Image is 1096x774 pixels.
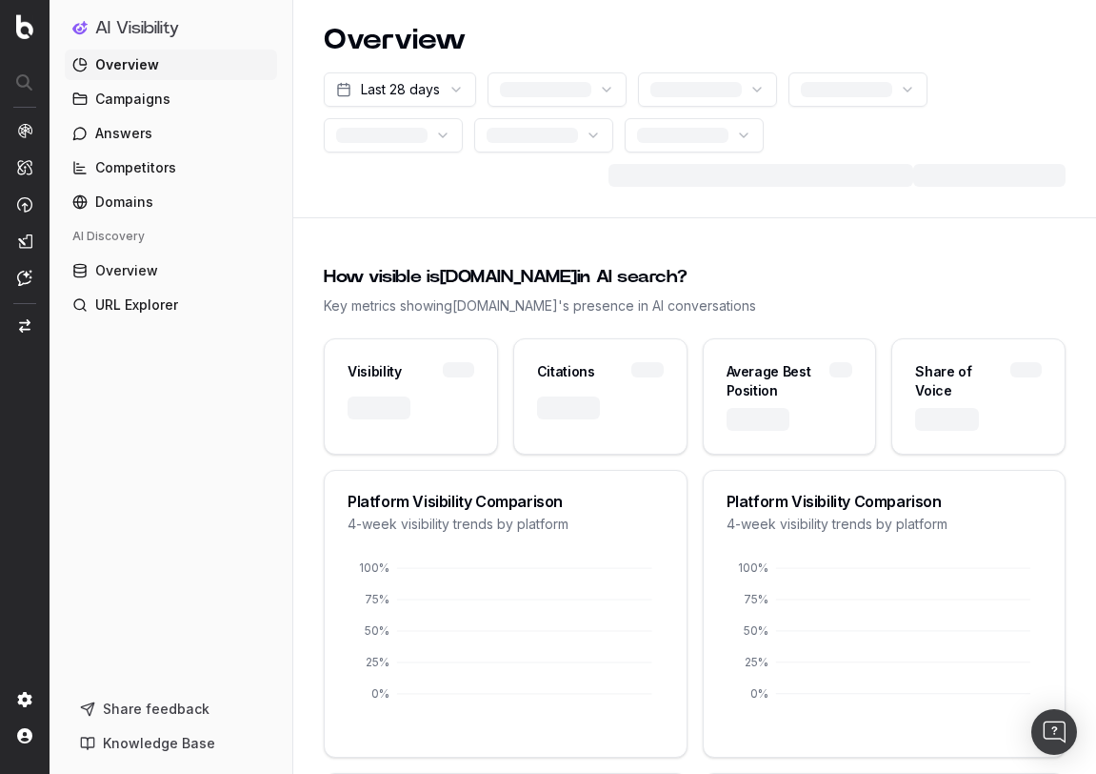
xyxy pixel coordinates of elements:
[348,362,402,381] div: Visibility
[17,692,32,707] img: Setting
[348,515,664,534] div: 4-week visibility trends by platform
[19,319,30,333] img: Switch project
[103,734,215,753] span: Knowledge Base
[324,296,1066,316] div: Key metrics showing [DOMAIN_NAME] 's presence in AI conversations
[95,124,152,143] span: Answers
[65,221,277,252] div: AI Discovery
[1031,709,1077,755] div: Open Intercom Messenger
[324,264,1066,291] div: How visible is [DOMAIN_NAME] in AI search?
[95,295,178,315] span: URL Explorer
[915,362,1010,400] div: Share of Voice
[17,234,32,249] img: Studio
[65,84,277,114] a: Campaigns
[17,123,32,138] img: Analytics
[366,655,389,669] tspan: 25%
[95,90,170,109] span: Campaigns
[537,362,595,381] div: Citations
[737,560,767,575] tspan: 100%
[72,15,269,42] button: AI Visibility
[743,623,767,638] tspan: 50%
[72,728,269,759] a: Knowledge Base
[95,193,153,212] span: Domains
[65,153,277,183] a: Competitors
[17,159,32,175] img: Intelligence
[95,19,179,38] h1: AI Visibility
[727,494,1043,509] div: Platform Visibility Comparison
[17,728,32,743] img: My account
[95,158,176,177] span: Competitors
[65,290,277,320] a: URL Explorer
[727,362,829,400] div: Average Best Position
[16,14,33,39] img: Botify logo
[324,23,466,57] h1: Overview
[348,494,664,509] div: Platform Visibility Comparison
[95,55,159,74] span: Overview
[749,686,767,701] tspan: 0%
[95,261,158,280] span: Overview
[65,255,277,286] a: Overview
[17,270,32,286] img: Assist
[743,592,767,606] tspan: 75%
[103,700,209,719] span: Share feedback
[17,196,32,213] img: Activation
[744,655,767,669] tspan: 25%
[65,187,277,217] a: Domains
[365,592,389,606] tspan: 75%
[65,118,277,149] a: Answers
[359,560,389,575] tspan: 100%
[365,623,389,638] tspan: 50%
[371,686,389,701] tspan: 0%
[72,694,269,724] button: Share feedback
[727,515,1043,534] div: 4-week visibility trends by platform
[65,50,277,80] a: Overview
